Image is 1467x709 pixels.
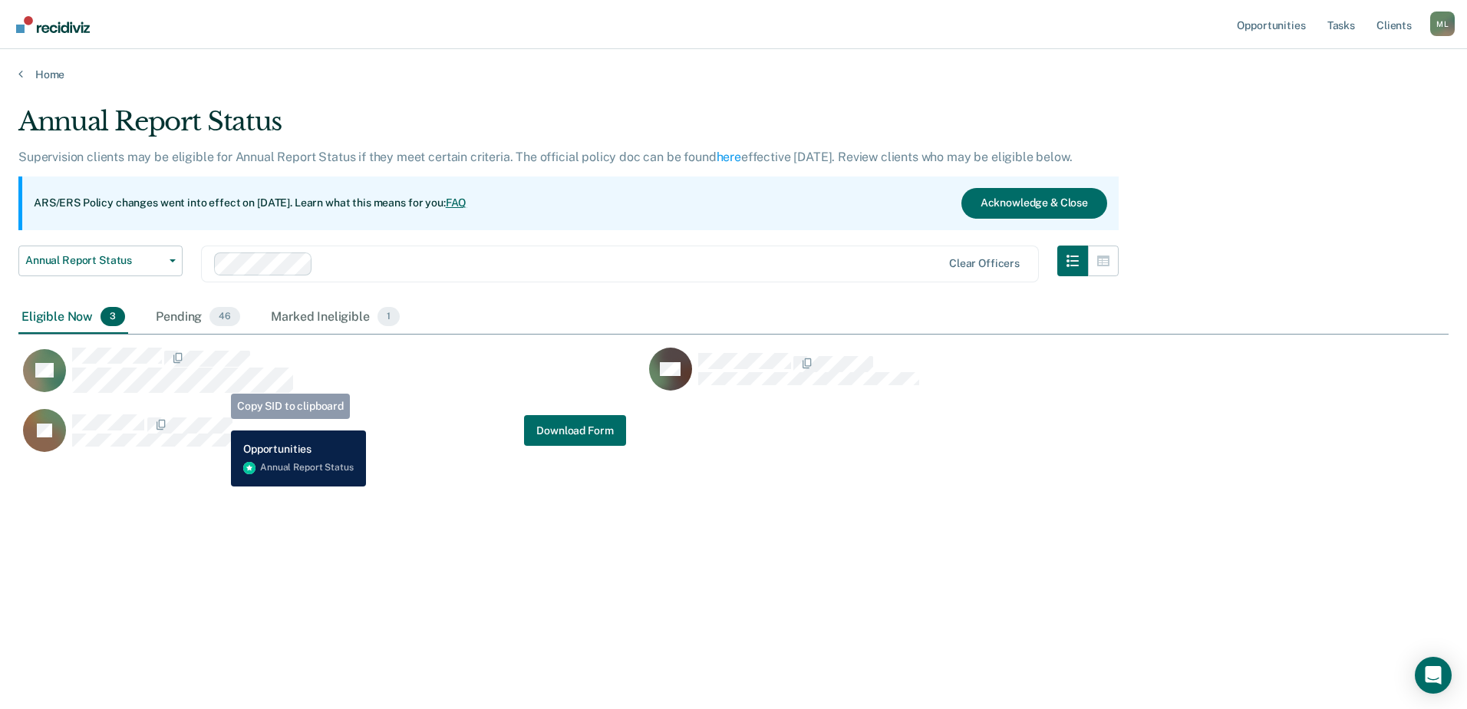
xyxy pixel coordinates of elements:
div: M L [1430,12,1455,36]
span: 46 [209,307,240,327]
div: CaseloadOpportunityCell-06001058 [18,347,644,408]
div: CaseloadOpportunityCell-10123182 [644,347,1271,408]
div: Clear officers [949,257,1020,270]
button: Profile dropdown button [1430,12,1455,36]
button: Annual Report Status [18,246,183,276]
button: Download Form [524,415,625,446]
div: Open Intercom Messenger [1415,657,1452,694]
div: Pending46 [153,301,243,335]
span: Annual Report Status [25,254,163,267]
a: FAQ [446,196,467,209]
div: Eligible Now3 [18,301,128,335]
img: Recidiviz [16,16,90,33]
div: CaseloadOpportunityCell-16452976 [18,408,644,470]
a: here [717,150,741,164]
p: Supervision clients may be eligible for Annual Report Status if they meet certain criteria. The o... [18,150,1072,164]
div: Marked Ineligible1 [268,301,403,335]
p: ARS/ERS Policy changes went into effect on [DATE]. Learn what this means for you: [34,196,466,211]
span: 3 [101,307,125,327]
a: Navigate to form link [524,415,625,446]
span: 1 [377,307,400,327]
button: Acknowledge & Close [961,188,1107,219]
div: Annual Report Status [18,106,1119,150]
a: Home [18,68,1449,81]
